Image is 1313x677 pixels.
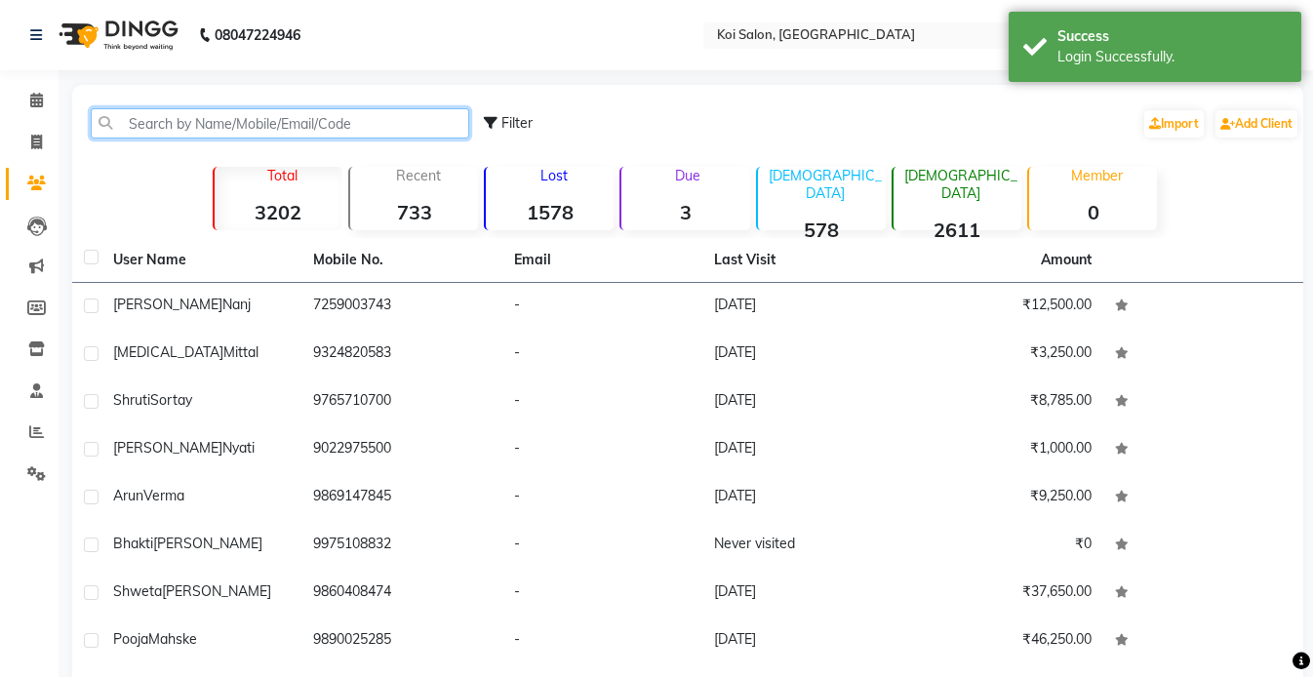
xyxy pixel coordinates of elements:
td: 9869147845 [301,474,501,522]
a: Add Client [1215,110,1297,138]
a: Import [1144,110,1204,138]
input: Search by Name/Mobile/Email/Code [91,108,469,139]
td: [DATE] [702,283,902,331]
span: Pooja [113,630,148,648]
img: logo [50,8,183,62]
p: Member [1037,167,1157,184]
td: 9765710700 [301,378,501,426]
p: [DEMOGRAPHIC_DATA] [766,167,886,202]
p: Total [222,167,342,184]
span: Shruti [113,391,150,409]
td: - [502,331,702,378]
span: Verma [143,487,184,504]
p: Lost [494,167,614,184]
span: Sortay [150,391,192,409]
td: ₹0 [902,522,1102,570]
td: 9324820583 [301,331,501,378]
td: - [502,522,702,570]
td: [DATE] [702,617,902,665]
span: [PERSON_NAME] [113,439,222,457]
div: Login Successfully. [1057,47,1287,67]
span: Shweta [113,582,162,600]
span: [PERSON_NAME] [153,535,262,552]
td: [DATE] [702,331,902,378]
td: - [502,570,702,617]
td: Never visited [702,522,902,570]
span: Arun [113,487,143,504]
span: Nyati [222,439,255,457]
td: [DATE] [702,474,902,522]
span: [MEDICAL_DATA] [113,343,223,361]
span: Mittal [223,343,259,361]
td: - [502,378,702,426]
td: ₹9,250.00 [902,474,1102,522]
td: [DATE] [702,570,902,617]
th: Amount [1029,238,1103,282]
span: nanj [222,296,251,313]
td: [DATE] [702,426,902,474]
td: 9890025285 [301,617,501,665]
p: Due [625,167,749,184]
td: - [502,283,702,331]
strong: 0 [1029,200,1157,224]
td: [DATE] [702,378,902,426]
p: [DEMOGRAPHIC_DATA] [901,167,1021,202]
div: Success [1057,26,1287,47]
span: Mahske [148,630,197,648]
td: 7259003743 [301,283,501,331]
td: - [502,474,702,522]
th: Last Visit [702,238,902,283]
td: 9860408474 [301,570,501,617]
td: - [502,426,702,474]
b: 08047224946 [215,8,300,62]
td: ₹46,250.00 [902,617,1102,665]
td: 9975108832 [301,522,501,570]
th: User Name [101,238,301,283]
td: ₹1,000.00 [902,426,1102,474]
strong: 2611 [894,218,1021,242]
span: [PERSON_NAME] [113,296,222,313]
td: 9022975500 [301,426,501,474]
span: Bhakti [113,535,153,552]
th: Email [502,238,702,283]
td: - [502,617,702,665]
td: ₹3,250.00 [902,331,1102,378]
strong: 578 [758,218,886,242]
strong: 3202 [215,200,342,224]
strong: 3 [621,200,749,224]
td: ₹37,650.00 [902,570,1102,617]
th: Mobile No. [301,238,501,283]
span: [PERSON_NAME] [162,582,271,600]
strong: 733 [350,200,478,224]
p: Recent [358,167,478,184]
td: ₹8,785.00 [902,378,1102,426]
span: Filter [501,114,533,132]
strong: 1578 [486,200,614,224]
td: ₹12,500.00 [902,283,1102,331]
